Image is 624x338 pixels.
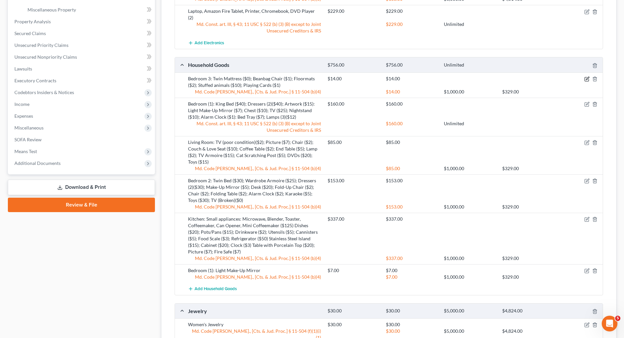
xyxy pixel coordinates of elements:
[28,7,76,12] span: Miscellaneous Property
[499,204,557,210] div: $329.00
[324,321,382,328] div: $30.00
[8,180,155,195] a: Download & Print
[324,75,382,82] div: $14.00
[383,328,441,334] div: $30.00
[185,89,324,95] div: Md. Code [PERSON_NAME]., [Cts. & Jud. Proc.] § 11-504 (b)(4)
[185,204,324,210] div: Md. Code [PERSON_NAME]., [Cts. & Jud. Proc.] § 11-504 (b)(4)
[615,316,620,321] span: 5
[441,120,499,127] div: Unlimited
[14,19,51,24] span: Property Analysis
[383,267,441,274] div: $7.00
[441,62,499,68] div: Unlimited
[185,216,324,255] div: Kitchen: Small appliances: Microwave, Blender, Toaster, Coffeemaker, Can Opener, Mini Coffeemaker...
[499,308,557,314] div: $4,824.00
[441,89,499,95] div: $1,000.00
[441,165,499,172] div: $1,000.00
[441,204,499,210] div: $1,000.00
[185,321,324,328] div: Women's Jewelry
[185,255,324,262] div: Md. Code [PERSON_NAME]., [Cts. & Jud. Proc.] § 11-504 (b)(4)
[383,216,441,222] div: $337.00
[195,40,224,46] span: Add Electronics
[185,75,324,89] div: Bedroom 3: Twin Mattress ($0); Beanbag Chair ($1); Floormats ($2); Stuffed animals ($10); Playing...
[441,274,499,280] div: $1,000.00
[383,274,441,280] div: $7.00
[14,113,33,119] span: Expenses
[8,198,155,212] a: Review & File
[14,149,37,154] span: Means Test
[383,139,441,146] div: $85.00
[383,89,441,95] div: $14.00
[14,101,29,107] span: Income
[9,63,155,75] a: Lawsuits
[441,308,499,314] div: $5,000.00
[383,177,441,184] div: $153.00
[22,4,155,16] a: Miscellaneous Property
[14,78,56,83] span: Executory Contracts
[383,8,441,14] div: $229.00
[499,165,557,172] div: $329.00
[383,101,441,107] div: $160.00
[441,21,499,28] div: Unlimited
[14,137,42,142] span: SOFA Review
[9,39,155,51] a: Unsecured Priority Claims
[324,139,382,146] div: $85.00
[383,255,441,262] div: $337.00
[324,101,382,107] div: $160.00
[185,267,324,274] div: Bedroom (1): Light Make-Up Mirror
[185,8,324,21] div: Laptop, Amazon Fire Tablet, Printer, Chromebook, DVD Player (2)
[383,308,441,314] div: $30.00
[324,62,382,68] div: $756.00
[14,30,46,36] span: Secured Claims
[383,321,441,328] div: $30.00
[383,120,441,127] div: $160.00
[185,139,324,165] div: Living Room: TV (poor condition)($2); Picture ($7); Chair ($2); Couch & Love Seat ($10); Coffee T...
[324,177,382,184] div: $153.00
[499,328,557,334] div: $4,824.00
[499,89,557,95] div: $329.00
[324,216,382,222] div: $337.00
[14,125,44,130] span: Miscellaneous
[499,274,557,280] div: $329.00
[185,274,324,280] div: Md. Code [PERSON_NAME]., [Cts. & Jud. Proc.] § 11-504 (b)(4)
[324,267,382,274] div: $7.00
[14,160,61,166] span: Additional Documents
[185,165,324,172] div: Md. Code [PERSON_NAME]., [Cts. & Jud. Proc.] § 11-504 (b)(4)
[602,316,617,331] iframe: Intercom live chat
[383,204,441,210] div: $153.00
[383,75,441,82] div: $14.00
[188,37,224,49] button: Add Electronics
[195,286,237,291] span: Add Household Goods
[383,21,441,28] div: $229.00
[324,308,382,314] div: $30.00
[383,165,441,172] div: $85.00
[185,177,324,204] div: Bedroom 2: Twin Bed ($30); Wardrobe Armoire ($25); Dressers (2)($30); Make-Up Mirror ($5); Desk (...
[9,51,155,63] a: Unsecured Nonpriority Claims
[441,328,499,334] div: $5,000.00
[14,42,68,48] span: Unsecured Priority Claims
[9,28,155,39] a: Secured Claims
[14,66,32,71] span: Lawsuits
[185,21,324,34] div: Md. Const. art. III, § 43; 11 USC § 522 (b) (3) (B) except to Joint Unsecured Creditors & IRS
[14,89,74,95] span: Codebtors Insiders & Notices
[185,61,324,68] div: Household Goods
[185,120,324,133] div: Md. Const. art. III, § 43; 11 USC § 522 (b) (3) (B) except to Joint Unsecured Creditors & IRS
[9,75,155,87] a: Executory Contracts
[188,283,237,295] button: Add Household Goods
[185,308,324,314] div: Jewelry
[441,255,499,262] div: $1,000.00
[9,134,155,146] a: SOFA Review
[499,255,557,262] div: $329.00
[14,54,77,60] span: Unsecured Nonpriority Claims
[185,101,324,120] div: Bedroom (1): King Bed ($40); Dressers (2)($40); Artwork ($15): Light Make-Up Mirror ($7); Chest (...
[383,62,441,68] div: $756.00
[324,8,382,14] div: $229.00
[9,16,155,28] a: Property Analysis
